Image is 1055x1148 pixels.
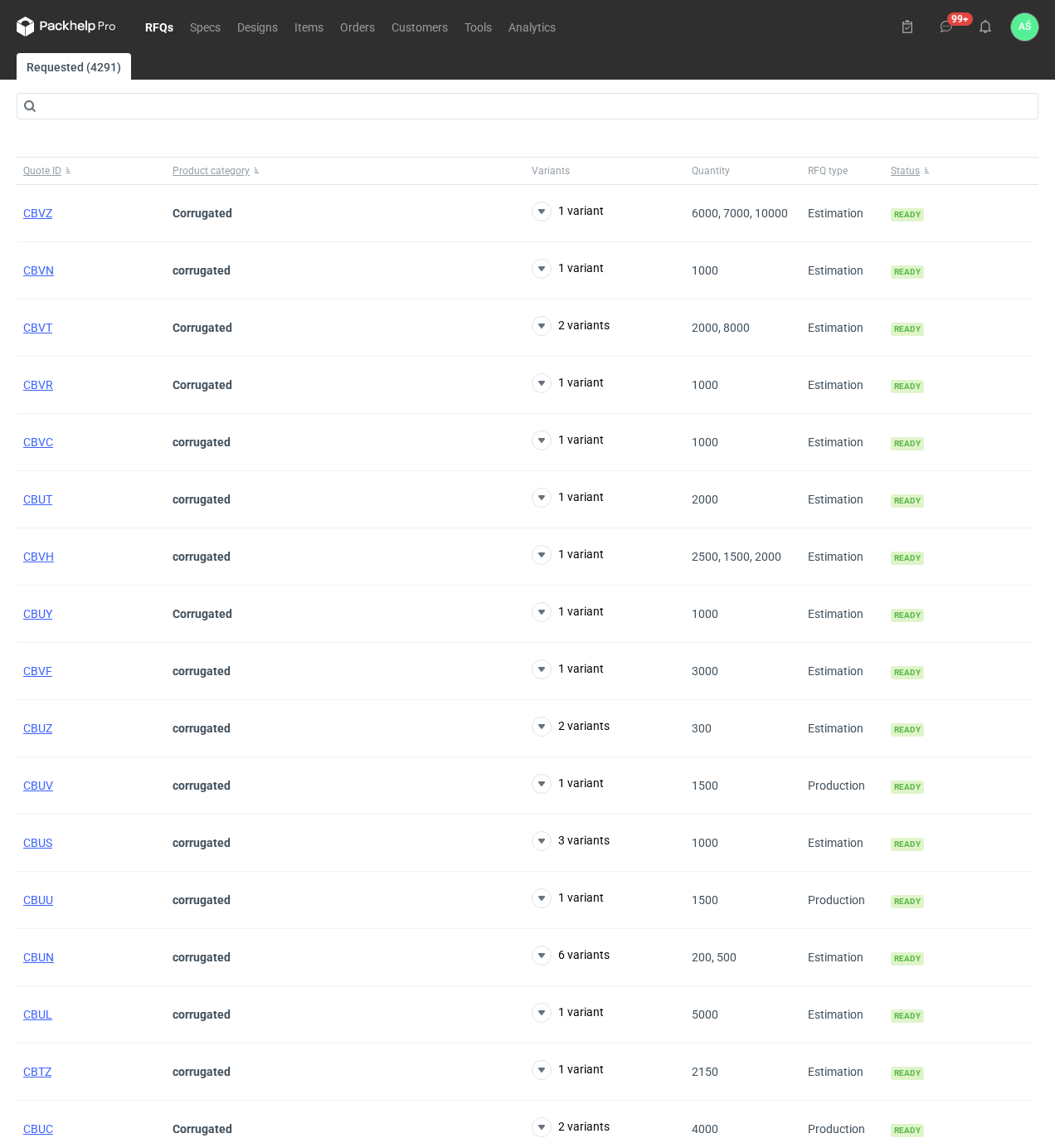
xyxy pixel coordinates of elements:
button: 1 variant [532,430,604,450]
div: Estimation [801,815,884,872]
span: 300 [692,722,712,735]
span: 6000, 7000, 10000 [692,207,788,220]
a: CBUL [23,1008,52,1021]
a: CBUY [23,607,52,620]
button: 2 variants [532,717,610,737]
span: Ready [891,437,924,450]
span: Ready [891,895,924,908]
a: CBVN [23,264,54,277]
div: Adrian Świerżewski [1011,13,1038,41]
span: 5000 [692,1008,718,1021]
button: 1 variant [532,1060,604,1080]
div: Estimation [801,357,884,414]
strong: corrugated [173,1008,231,1021]
a: CBUC [23,1122,53,1136]
a: Analytics [500,17,564,36]
a: CBVT [23,321,52,334]
a: Specs [182,17,229,36]
span: 1000 [692,378,718,392]
div: Estimation [801,586,884,643]
a: CBUU [23,893,53,907]
a: CBVC [23,435,53,449]
strong: Corrugated [173,378,232,392]
div: Estimation [801,700,884,757]
button: 1 variant [532,659,604,679]
span: 1000 [692,435,718,449]
button: 1 variant [532,545,604,565]
strong: corrugated [173,493,231,506]
a: CBUV [23,779,53,792]
span: 3000 [692,664,718,678]
button: Product category [166,158,525,184]
span: 1000 [692,836,718,849]
span: 200, 500 [692,951,737,964]
span: Status [891,164,920,178]
span: CBUZ [23,722,52,735]
a: Requested (4291) [17,53,131,80]
span: Ready [891,781,924,794]
a: CBVR [23,378,53,392]
div: Production [801,757,884,815]
a: CBUN [23,951,54,964]
button: 99+ [933,13,960,40]
span: 1500 [692,779,718,792]
span: Ready [891,1124,924,1137]
span: 4000 [692,1122,718,1136]
span: Ready [891,952,924,966]
a: CBUS [23,836,52,849]
span: Quantity [692,164,730,178]
strong: corrugated [173,435,231,449]
div: Estimation [801,471,884,528]
button: 1 variant [532,202,604,221]
button: 1 variant [532,488,604,508]
span: Variants [532,164,570,178]
span: CBVF [23,664,52,678]
span: 1500 [692,893,718,907]
span: Ready [891,666,924,679]
span: Product category [173,164,250,178]
button: 2 variants [532,316,610,336]
strong: Corrugated [173,321,232,334]
button: AŚ [1011,13,1038,41]
button: 1 variant [532,373,604,393]
div: Estimation [801,929,884,986]
span: Ready [891,265,924,279]
div: Estimation [801,242,884,299]
div: Production [801,872,884,929]
strong: Corrugated [173,607,232,620]
span: Ready [891,552,924,565]
button: 1 variant [532,1003,604,1023]
span: Ready [891,1009,924,1023]
strong: corrugated [173,722,231,735]
span: Ready [891,380,924,393]
button: 1 variant [532,602,604,622]
div: Estimation [801,643,884,700]
span: Ready [891,609,924,622]
span: Ready [891,723,924,737]
span: Ready [891,208,924,221]
a: Designs [229,17,286,36]
strong: Corrugated [173,207,232,220]
a: CBVZ [23,207,52,220]
span: Ready [891,838,924,851]
a: RFQs [137,17,182,36]
span: 1000 [692,264,718,277]
strong: corrugated [173,550,231,563]
span: 2500, 1500, 2000 [692,550,781,563]
button: 1 variant [532,774,604,794]
button: 2 variants [532,1117,610,1137]
div: Estimation [801,299,884,357]
strong: corrugated [173,264,231,277]
div: Estimation [801,414,884,471]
